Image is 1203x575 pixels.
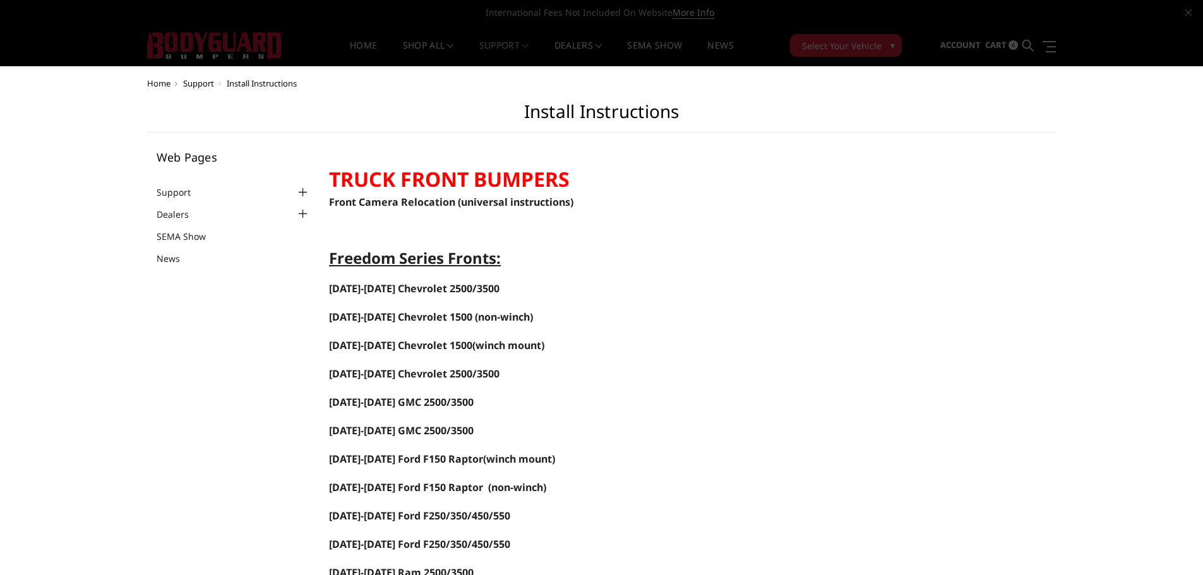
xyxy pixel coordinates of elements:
a: Dealers [554,41,602,66]
a: Cart 6 [985,28,1018,62]
a: Home [350,41,377,66]
a: News [157,252,196,265]
a: Support [479,41,529,66]
a: [DATE]-[DATE] Chevrolet 2500/3500 [329,368,500,380]
span: [DATE]-[DATE] Ford F150 Raptor [329,480,483,494]
span: 6 [1008,40,1018,50]
a: [DATE]-[DATE] Chevrolet 2500/3500 [329,282,500,295]
a: SEMA Show [157,230,222,243]
a: [DATE]-[DATE] Chevrolet 1500 [329,311,472,323]
a: [DATE]-[DATE] Ford F250/350/450/550 [329,538,510,550]
h1: Install Instructions [147,101,1056,133]
span: [DATE]-[DATE] GMC 2500/3500 [329,424,474,437]
a: Dealers [157,208,205,221]
a: [DATE]-[DATE] Ford F150 Raptor [329,452,483,466]
span: (winch mount) [329,338,544,352]
button: Select Your Vehicle [790,34,902,57]
a: [DATE]-[DATE] Ford F250/350/450/550 [329,509,510,523]
a: Account [940,28,981,62]
span: ▾ [890,39,895,52]
a: [DATE]-[DATE] GMC 2500/3500 [329,395,474,409]
span: (winch mount) [329,452,555,466]
h5: Web Pages [157,151,311,163]
span: Freedom Series Fronts: [329,247,501,268]
span: Cart [985,39,1007,50]
a: [DATE]-[DATE] Ford F150 Raptor [329,482,483,494]
a: Front Camera Relocation (universal instructions) [329,195,573,209]
a: Support [157,186,206,199]
span: (non-winch) [488,480,546,494]
span: Install Instructions [227,78,297,89]
span: Select Your Vehicle [802,39,882,52]
span: [DATE]-[DATE] Chevrolet 1500 [329,310,472,324]
span: (non-winch) [475,310,533,324]
img: BODYGUARD BUMPERS [147,32,283,59]
a: [DATE]-[DATE] Chevrolet 1500 [329,338,472,352]
a: Home [147,78,171,89]
a: Support [183,78,214,89]
strong: TRUCK FRONT BUMPERS [329,165,570,193]
a: More Info [673,6,714,19]
a: News [707,41,733,66]
span: Account [940,39,981,50]
span: [DATE]-[DATE] Chevrolet 2500/3500 [329,367,500,381]
span: [DATE]-[DATE] Ford F250/350/450/550 [329,537,510,551]
a: [DATE]-[DATE] GMC 2500/3500 [329,425,474,437]
a: SEMA Show [627,41,682,66]
a: shop all [403,41,454,66]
